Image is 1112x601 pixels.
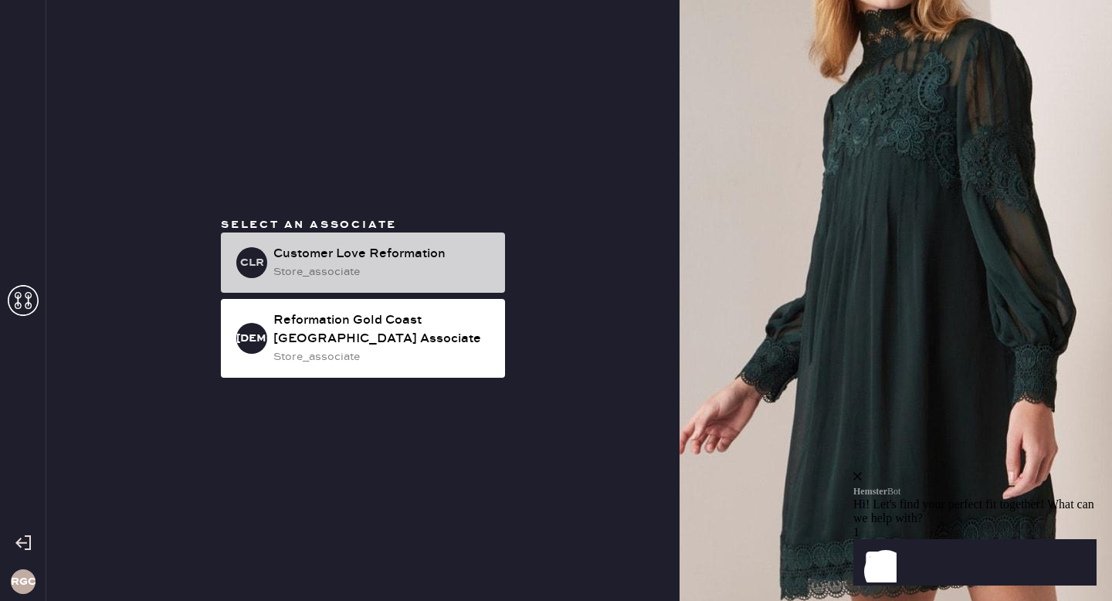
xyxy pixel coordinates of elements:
span: Select an associate [221,218,397,232]
div: store_associate [273,263,493,280]
div: Customer Love Reformation [273,245,493,263]
div: store_associate [273,348,493,365]
div: Reformation Gold Coast [GEOGRAPHIC_DATA] Associate [273,311,493,348]
h3: [DEMOGRAPHIC_DATA] [236,333,267,344]
iframe: Front Chat [853,386,1108,598]
h3: CLR [240,257,264,268]
h3: RGCC [11,576,36,587]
